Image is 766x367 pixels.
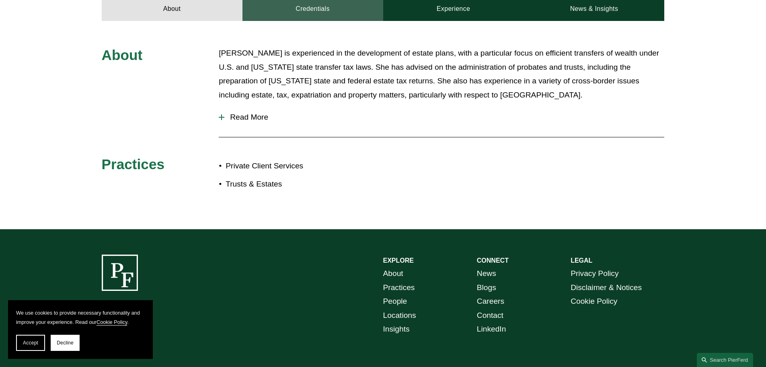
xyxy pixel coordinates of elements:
[23,340,38,346] span: Accept
[16,335,45,351] button: Accept
[57,340,74,346] span: Decline
[571,294,617,309] a: Cookie Policy
[477,309,503,323] a: Contact
[224,113,664,122] span: Read More
[477,257,509,264] strong: CONNECT
[219,107,664,128] button: Read More
[383,281,415,295] a: Practices
[16,308,145,327] p: We use cookies to provide necessary functionality and improve your experience. Read our .
[226,159,383,173] p: Private Client Services
[51,335,80,351] button: Decline
[477,267,496,281] a: News
[477,294,504,309] a: Careers
[697,353,753,367] a: Search this site
[8,300,153,359] section: Cookie banner
[571,257,592,264] strong: LEGAL
[226,177,383,191] p: Trusts & Estates
[97,319,127,325] a: Cookie Policy
[571,267,618,281] a: Privacy Policy
[102,47,143,63] span: About
[219,46,664,102] p: [PERSON_NAME] is experienced in the development of estate plans, with a particular focus on effic...
[477,281,496,295] a: Blogs
[383,322,410,336] a: Insights
[383,267,403,281] a: About
[383,257,414,264] strong: EXPLORE
[383,294,407,309] a: People
[477,322,506,336] a: LinkedIn
[571,281,642,295] a: Disclaimer & Notices
[102,156,165,172] span: Practices
[383,309,416,323] a: Locations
